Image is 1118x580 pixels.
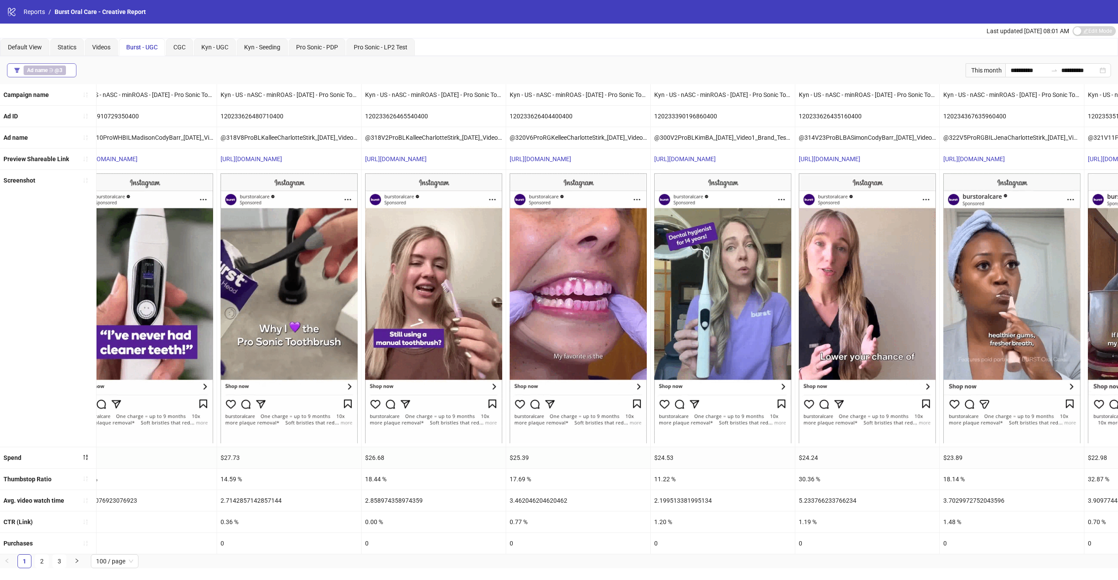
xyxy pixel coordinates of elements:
div: Kyn - US - nASC - minROAS - [DATE] - Pro Sonic Toothbrush [651,84,795,105]
div: 3.462046204620462 [506,490,650,511]
div: 2.92 % [72,511,217,532]
img: Screenshot 120233626404400400 [510,173,647,443]
div: 1.20 % [651,511,795,532]
div: 5.233766233766234 [795,490,939,511]
img: Screenshot 120233390196860400 [654,173,791,443]
a: 1 [18,555,31,568]
span: left [4,558,10,563]
span: sort-ascending [83,92,89,98]
span: filter [14,67,20,73]
div: Page Size [91,554,138,568]
div: $24.24 [795,447,939,468]
a: Reports [22,7,47,17]
div: Kyn - US - nASC - minROAS - [DATE] - Pro Sonic Toothbrush [362,84,506,105]
div: 0 [651,533,795,554]
div: 1 [72,533,217,554]
li: / [48,7,51,17]
div: 11.22 % [651,469,795,490]
a: 2 [35,555,48,568]
span: right [74,558,79,563]
div: 14.59 % [217,469,361,490]
div: 120233626404400400 [506,106,650,127]
div: @318V10ProWHBILMadisonCodyBarr_[DATE]_Video1_Brand_Testimonial_ProSonicToothBrush_BurstOralCare__... [72,127,217,148]
div: 0 [940,533,1084,554]
span: Last updated [DATE] 08:01 AM [987,28,1069,35]
button: right [70,554,84,568]
span: Burst - UGC [126,44,158,51]
a: [URL][DOMAIN_NAME] [221,155,282,162]
div: 30.36 % [795,469,939,490]
div: 0.77 % [506,511,650,532]
div: Kyn - US - nASC - minROAS - [DATE] - Pro Sonic Toothbrush [217,84,361,105]
div: 2.858974358974359 [362,490,506,511]
span: CGC [173,44,186,51]
div: 3.2423076923076923 [72,490,217,511]
div: 0 [217,533,361,554]
b: Ad ID [3,113,18,120]
div: 20.70 % [72,469,217,490]
b: Thumbstop Ratio [3,476,52,483]
div: 17.69 % [506,469,650,490]
a: [URL][DOMAIN_NAME] [799,155,860,162]
b: Preview Shareable Link [3,155,69,162]
div: @314V23ProBLBASimonCodyBarr_[DATE]_Video1_Brand_Testimonial_ProSonicToothBrush_BurstOralCare__iter0 [795,127,939,148]
div: Kyn - US - nASC - minROAS - [DATE] - Pro Sonic Toothbrush - LP2 [72,84,217,105]
b: @3 [55,67,62,73]
a: [URL][DOMAIN_NAME] [510,155,571,162]
b: Ad name [3,134,28,141]
a: [URL][DOMAIN_NAME] [943,155,1005,162]
div: 18.14 % [940,469,1084,490]
li: 3 [52,554,66,568]
div: 1.48 % [940,511,1084,532]
div: Kyn - US - nASC - minROAS - [DATE] - Pro Sonic Toothbrush [795,84,939,105]
div: $23.89 [940,447,1084,468]
a: 3 [53,555,66,568]
div: 120234367635960400 [940,106,1084,127]
b: Screenshot [3,177,35,184]
div: 1.19 % [795,511,939,532]
span: Kyn - UGC [201,44,228,51]
div: 2.7142857142857144 [217,490,361,511]
b: Campaign name [3,91,49,98]
img: Screenshot 120233910729350400 [76,173,213,443]
div: 0.00 % [362,511,506,532]
img: Screenshot 120234367635960400 [943,173,1080,443]
div: @318V8ProBLKalleeCharlotteStirk_[DATE]_Video1_Brand_Testimonial_ProSonicToothBrush_BurstOralCare_... [217,127,361,148]
li: Next Page [70,554,84,568]
b: Spend [3,454,21,461]
div: $26.68 [362,447,506,468]
div: 120233626435160400 [795,106,939,127]
div: 18.44 % [362,469,506,490]
img: Screenshot 120233626480710400 [221,173,358,443]
div: 0 [795,533,939,554]
b: CTR (Link) [3,518,33,525]
span: Videos [92,44,110,51]
div: 120233626480710400 [217,106,361,127]
span: sort-ascending [83,540,89,546]
div: @318V2ProBLKalleeCharlotteStirk_[DATE]_Video1_Brand_Testimonial_ProSonicToothBrush_BurstOralCare_... [362,127,506,148]
div: 0 [362,533,506,554]
b: Purchases [3,540,33,547]
span: sort-ascending [83,135,89,141]
div: 120233910729350400 [72,106,217,127]
span: 100 / page [96,555,133,568]
a: [URL][DOMAIN_NAME] [654,155,716,162]
span: sort-ascending [83,113,89,119]
span: swap-right [1051,67,1058,74]
span: sort-descending [83,454,89,460]
div: 0.36 % [217,511,361,532]
a: [URL][DOMAIN_NAME] [76,155,138,162]
span: sort-ascending [83,156,89,162]
div: $27.73 [217,447,361,468]
div: $30.28 [72,447,217,468]
div: Kyn - US - nASC - minROAS - [DATE] - Pro Sonic Toothbrush - PDP [506,84,650,105]
span: Pro Sonic - PDP [296,44,338,51]
b: Ad name [27,67,48,73]
div: This month [966,63,1005,77]
span: ∋ [24,66,66,75]
div: @300V2ProBLKimBA_[DATE]_Video1_Brand_Testimonial_ProSonicToothBrush_BurstOralCare__iter0 [651,127,795,148]
div: 0 [506,533,650,554]
div: 120233626465540400 [362,106,506,127]
div: 3.7029972752043596 [940,490,1084,511]
span: Burst Oral Care - Creative Report [55,8,146,15]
